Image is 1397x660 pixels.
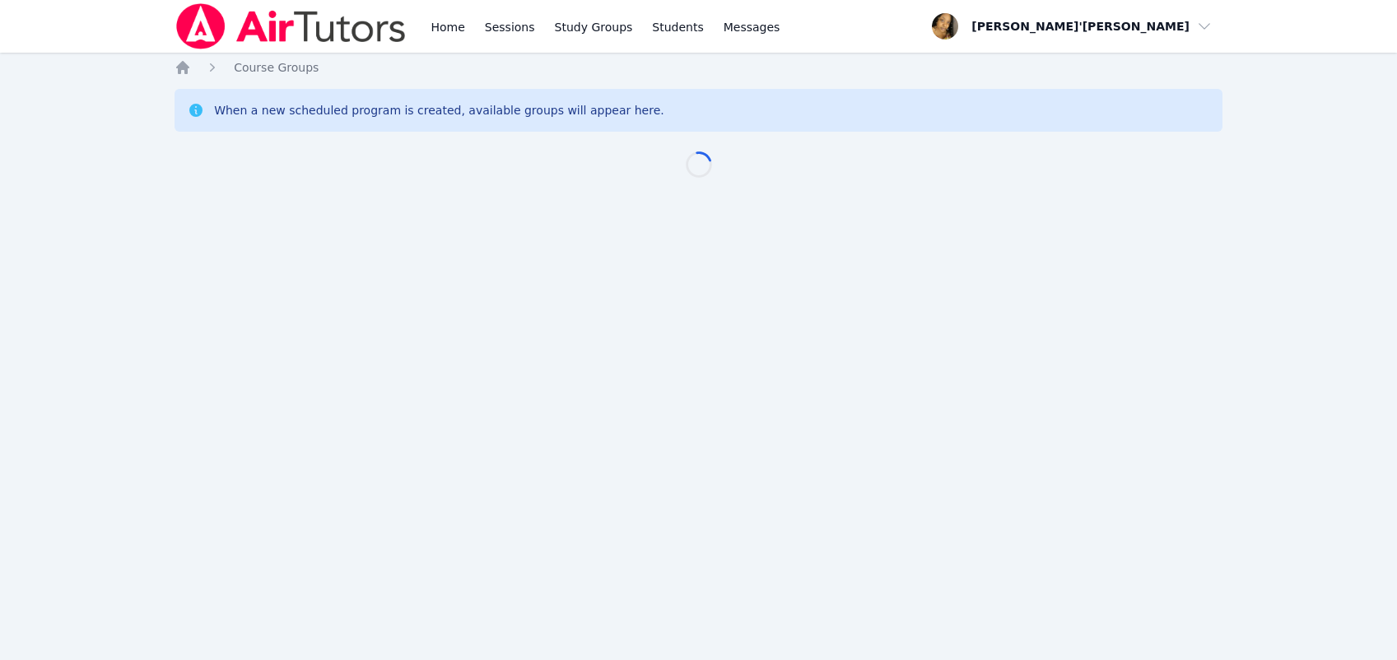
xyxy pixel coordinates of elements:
[234,61,319,74] span: Course Groups
[175,59,1222,76] nav: Breadcrumb
[234,59,319,76] a: Course Groups
[724,19,780,35] span: Messages
[214,102,664,119] div: When a new scheduled program is created, available groups will appear here.
[175,3,407,49] img: Air Tutors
